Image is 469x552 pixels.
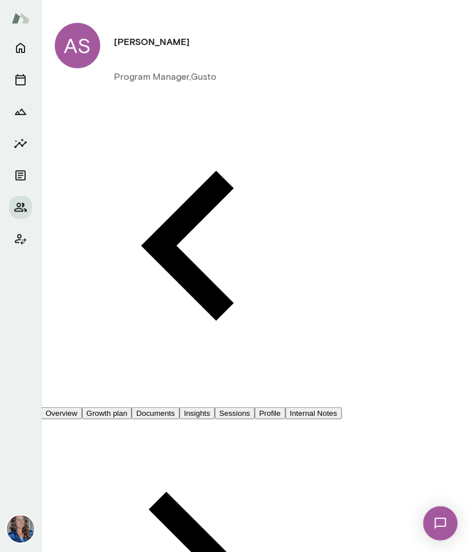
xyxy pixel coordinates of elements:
[82,407,132,419] button: Growth plan
[215,407,255,419] button: Sessions
[255,407,286,419] button: Profile
[9,164,32,187] button: Documents
[9,132,32,155] button: Insights
[180,407,215,419] button: Insights
[132,407,179,419] button: Documents
[9,196,32,219] button: Members
[11,7,30,29] img: Mento
[9,36,32,59] button: Home
[7,516,34,543] img: Nicole Menkhoff
[55,23,100,68] div: AS
[41,407,82,419] button: Overview
[9,68,32,91] button: Sessions
[114,70,217,84] p: Program Manager, Gusto
[286,407,342,419] button: Internal Notes
[9,100,32,123] button: Growth Plan
[114,35,190,48] h4: [PERSON_NAME]
[9,228,32,251] button: Client app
